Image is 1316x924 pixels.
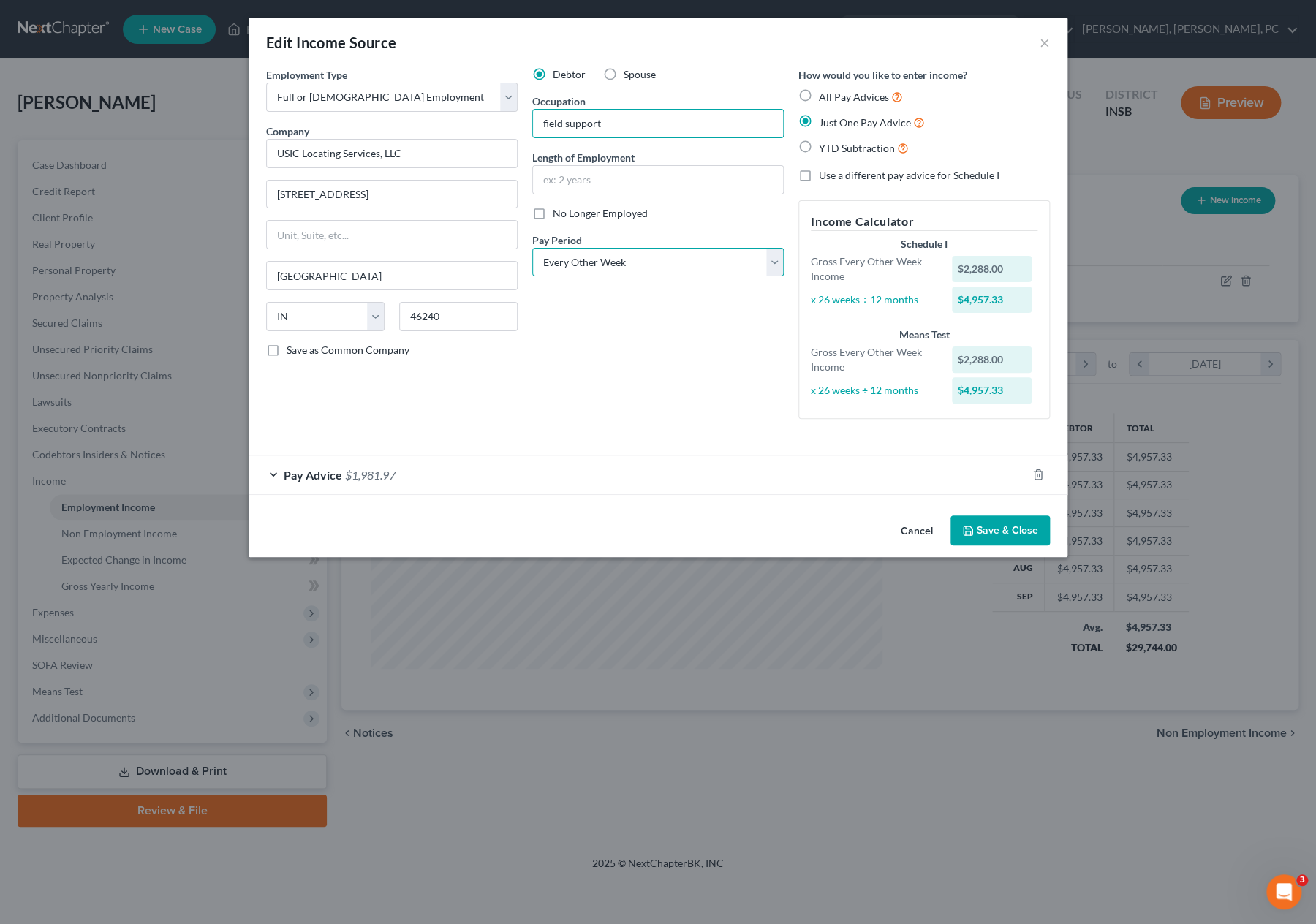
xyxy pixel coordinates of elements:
button: × [1040,34,1050,51]
span: Pay Advice [284,468,342,482]
input: Enter address... [267,181,517,208]
div: Gross Every Other Week Income [803,345,945,374]
span: Pay Period [532,234,582,246]
button: Save & Close [950,515,1050,546]
input: ex: 2 years [533,166,783,194]
h5: Income Calculator [811,213,1037,231]
span: Use a different pay advice for Schedule I [819,169,999,181]
span: $1,981.97 [345,468,396,482]
span: All Pay Advices [819,91,889,103]
span: 3 [1296,874,1308,886]
span: No Longer Employed [553,207,648,219]
span: Company [266,125,309,137]
div: x 26 weeks ÷ 12 months [803,292,945,307]
span: Debtor [553,68,586,80]
input: Unit, Suite, etc... [267,221,517,249]
span: Spouse [624,68,656,80]
div: Schedule I [811,237,1037,251]
div: $4,957.33 [952,287,1032,313]
label: Length of Employment [532,150,635,165]
div: $4,957.33 [952,377,1032,404]
input: Enter zip... [399,302,518,331]
span: Employment Type [266,69,347,81]
div: $2,288.00 [952,256,1032,282]
span: Just One Pay Advice [819,116,911,129]
label: Occupation [532,94,586,109]
input: Search company by name... [266,139,518,168]
button: Cancel [889,517,945,546]
input: -- [533,110,783,137]
span: YTD Subtraction [819,142,895,154]
label: How would you like to enter income? [798,67,967,83]
div: Edit Income Source [266,32,396,53]
div: $2,288.00 [952,346,1032,373]
div: Means Test [811,327,1037,342]
div: x 26 weeks ÷ 12 months [803,383,945,398]
div: Gross Every Other Week Income [803,254,945,284]
iframe: Intercom live chat [1266,874,1301,909]
input: Enter city... [267,262,517,289]
span: Save as Common Company [287,344,409,356]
